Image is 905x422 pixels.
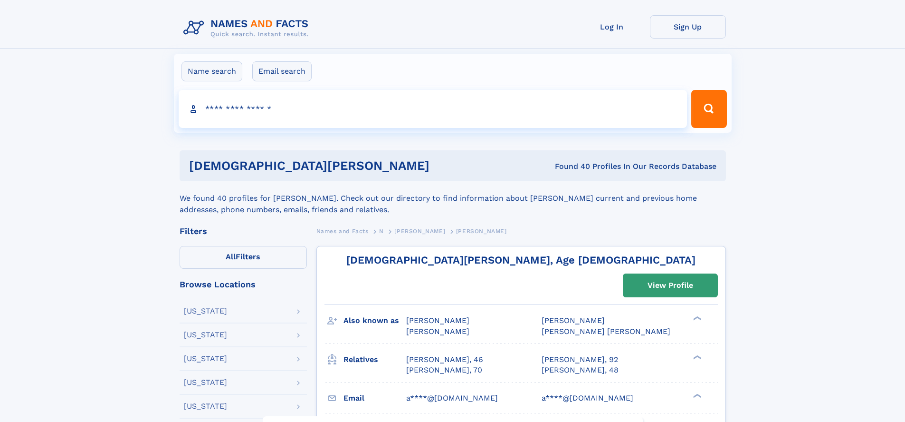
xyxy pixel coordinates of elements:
div: Found 40 Profiles In Our Records Database [492,161,716,172]
span: [PERSON_NAME] [542,316,605,325]
a: Sign Up [650,15,726,39]
label: Name search [181,61,242,81]
div: ❯ [691,393,702,399]
div: View Profile [648,275,693,296]
span: [PERSON_NAME] [PERSON_NAME] [542,327,670,336]
div: [US_STATE] [184,307,227,315]
a: Log In [574,15,650,39]
div: [US_STATE] [184,379,227,386]
div: Filters [180,227,307,236]
button: Search Button [691,90,726,128]
span: [PERSON_NAME] [456,228,507,235]
span: [PERSON_NAME] [394,228,445,235]
div: [US_STATE] [184,402,227,410]
a: [PERSON_NAME] [394,225,445,237]
h3: Relatives [343,352,406,368]
span: [PERSON_NAME] [406,327,469,336]
a: View Profile [623,274,717,297]
span: [PERSON_NAME] [406,316,469,325]
a: [PERSON_NAME], 48 [542,365,619,375]
div: We found 40 profiles for [PERSON_NAME]. Check out our directory to find information about [PERSON... [180,181,726,216]
span: All [226,252,236,261]
a: N [379,225,384,237]
h3: Email [343,390,406,406]
a: [PERSON_NAME], 70 [406,365,482,375]
a: [PERSON_NAME], 92 [542,354,618,365]
h1: [DEMOGRAPHIC_DATA][PERSON_NAME] [189,160,492,172]
div: Browse Locations [180,280,307,289]
a: [PERSON_NAME], 46 [406,354,483,365]
div: ❯ [691,354,702,360]
div: ❯ [691,315,702,322]
span: N [379,228,384,235]
h3: Also known as [343,313,406,329]
label: Email search [252,61,312,81]
input: search input [179,90,687,128]
label: Filters [180,246,307,269]
img: Logo Names and Facts [180,15,316,41]
div: [US_STATE] [184,355,227,363]
a: [DEMOGRAPHIC_DATA][PERSON_NAME], Age [DEMOGRAPHIC_DATA] [346,254,695,266]
div: [US_STATE] [184,331,227,339]
a: Names and Facts [316,225,369,237]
